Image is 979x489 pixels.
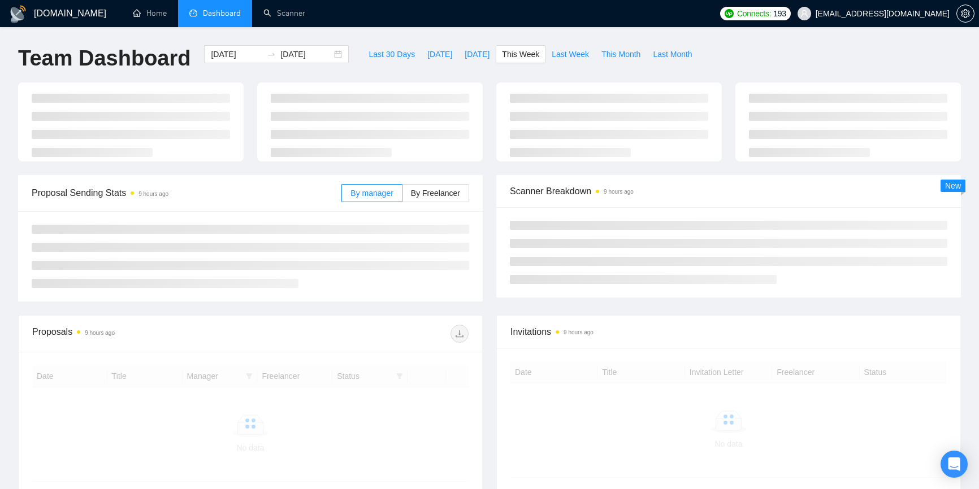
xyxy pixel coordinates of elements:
[601,48,640,60] span: This Month
[85,330,115,336] time: 9 hours ago
[458,45,496,63] button: [DATE]
[411,189,460,198] span: By Freelancer
[203,8,241,18] span: Dashboard
[465,48,490,60] span: [DATE]
[32,186,341,200] span: Proposal Sending Stats
[496,45,545,63] button: This Week
[725,9,734,18] img: upwork-logo.png
[773,7,786,20] span: 193
[280,48,332,60] input: End date
[956,5,974,23] button: setting
[350,189,393,198] span: By manager
[957,9,974,18] span: setting
[502,48,539,60] span: This Week
[263,8,305,18] a: searchScanner
[267,50,276,59] span: swap-right
[510,184,947,198] span: Scanner Breakdown
[545,45,595,63] button: Last Week
[653,48,692,60] span: Last Month
[369,48,415,60] span: Last 30 Days
[800,10,808,18] span: user
[595,45,647,63] button: This Month
[956,9,974,18] a: setting
[32,325,250,343] div: Proposals
[647,45,698,63] button: Last Month
[945,181,961,190] span: New
[267,50,276,59] span: to
[18,45,190,72] h1: Team Dashboard
[211,48,262,60] input: Start date
[427,48,452,60] span: [DATE]
[421,45,458,63] button: [DATE]
[737,7,771,20] span: Connects:
[552,48,589,60] span: Last Week
[564,329,594,335] time: 9 hours ago
[138,191,168,197] time: 9 hours ago
[189,9,197,17] span: dashboard
[604,189,634,195] time: 9 hours ago
[510,325,947,339] span: Invitations
[9,5,27,23] img: logo
[362,45,421,63] button: Last 30 Days
[941,451,968,478] div: Open Intercom Messenger
[133,8,167,18] a: homeHome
